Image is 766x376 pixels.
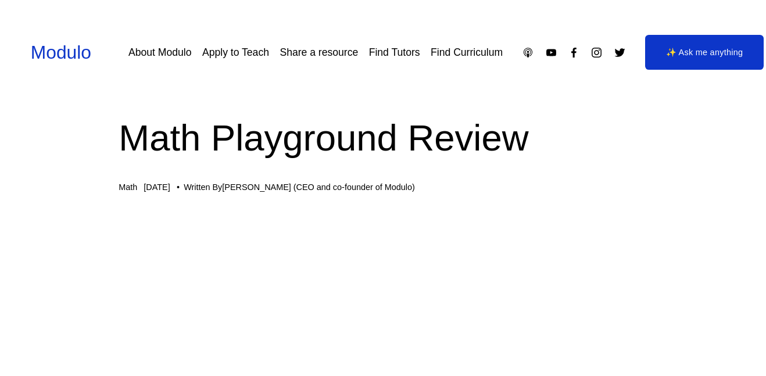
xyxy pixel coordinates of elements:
[128,42,191,63] a: About Modulo
[144,182,170,192] span: [DATE]
[31,42,91,63] a: Modulo
[590,46,603,59] a: Instagram
[568,46,580,59] a: Facebook
[184,182,415,192] div: Written By
[614,46,626,59] a: Twitter
[119,112,647,164] h1: Math Playground Review
[431,42,503,63] a: Find Curriculum
[222,182,414,192] a: [PERSON_NAME] (CEO and co-founder of Modulo)
[545,46,557,59] a: YouTube
[280,42,358,63] a: Share a resource
[522,46,534,59] a: Apple Podcasts
[119,182,137,192] a: Math
[369,42,420,63] a: Find Tutors
[202,42,269,63] a: Apply to Teach
[645,35,764,70] a: ✨ Ask me anything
